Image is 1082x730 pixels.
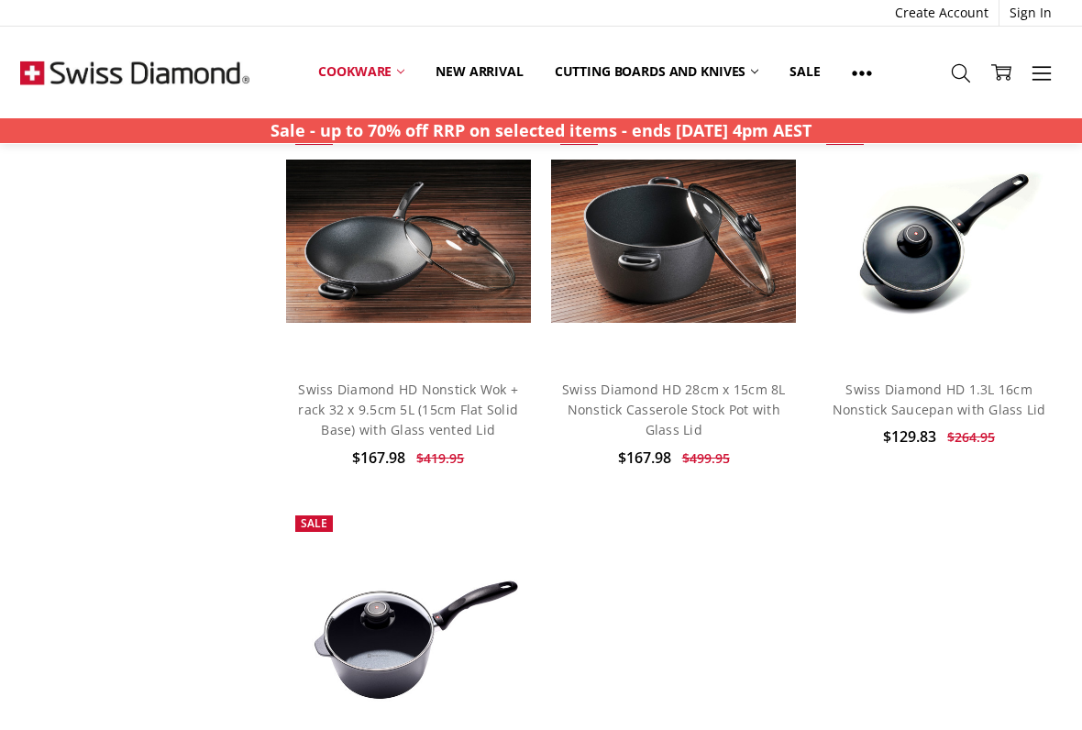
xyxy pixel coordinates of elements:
a: Swiss Diamond HD 1.3L 16cm Nonstick Saucepan with Glass Lid [817,119,1062,364]
a: Swiss Diamond HD 28cm x 15cm 8L Nonstick Casserole Stock Pot with Glass Lid [551,119,796,364]
span: $264.95 [947,428,995,446]
strong: Sale - up to 70% off RRP on selected items - ends [DATE] 4pm AEST [270,119,811,141]
a: Cutting boards and knives [539,51,775,92]
a: New arrival [420,51,538,92]
a: Swiss Diamond HD 28cm x 15cm 8L Nonstick Casserole Stock Pot with Glass Lid [562,381,786,439]
span: $167.98 [352,448,405,468]
img: Swiss Diamond HD 28cm x 15cm 8L Nonstick Casserole Stock Pot with Glass Lid [551,160,796,323]
a: Sale [774,51,835,92]
a: Swiss Diamond HD 1.3L 16cm Nonstick Saucepan with Glass Lid [833,381,1046,418]
img: Free Shipping On Every Order [20,27,249,118]
span: $419.95 [416,449,464,467]
span: Sale [301,515,327,531]
span: $129.83 [883,426,936,447]
a: Cookware [303,51,420,92]
span: $167.98 [618,448,671,468]
a: Swiss Diamond HD Nonstick Wok + rack 32 x 9.5cm 5L (15cm Flat Solid Base) with Glass vented Lid [298,381,518,439]
img: Swiss Diamond HD 1.3L 16cm Nonstick Saucepan with Glass Lid [817,155,1062,326]
a: Show All [836,51,888,93]
span: $499.95 [682,449,730,467]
